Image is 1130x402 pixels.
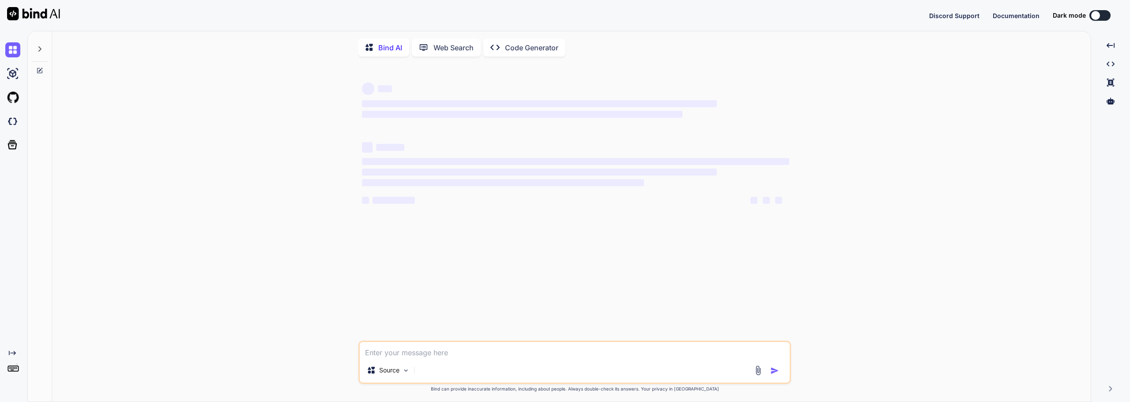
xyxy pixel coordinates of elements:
span: Dark mode [1053,11,1086,20]
span: ‌ [362,111,682,118]
p: Code Generator [505,42,558,53]
span: Discord Support [929,12,979,19]
p: Source [379,366,399,375]
span: ‌ [362,100,716,107]
span: ‌ [763,197,770,204]
img: githubLight [5,90,20,105]
img: Bind AI [7,7,60,20]
button: Discord Support [929,11,979,20]
img: darkCloudIdeIcon [5,114,20,129]
span: Documentation [993,12,1040,19]
p: Bind can provide inaccurate information, including about people. Always double-check its answers.... [358,386,791,392]
span: ‌ [362,158,789,165]
img: Pick Models [402,367,410,374]
img: ai-studio [5,66,20,81]
span: ‌ [775,197,782,204]
img: attachment [753,365,763,376]
img: chat [5,42,20,57]
span: ‌ [376,144,404,151]
span: ‌ [373,197,415,204]
span: ‌ [362,142,373,153]
p: Bind AI [378,42,402,53]
p: Web Search [433,42,474,53]
span: ‌ [362,179,644,186]
span: ‌ [362,197,369,204]
span: ‌ [378,85,392,92]
img: icon [770,366,779,375]
button: Documentation [993,11,1040,20]
span: ‌ [362,83,374,95]
span: ‌ [362,169,716,176]
span: ‌ [750,197,757,204]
